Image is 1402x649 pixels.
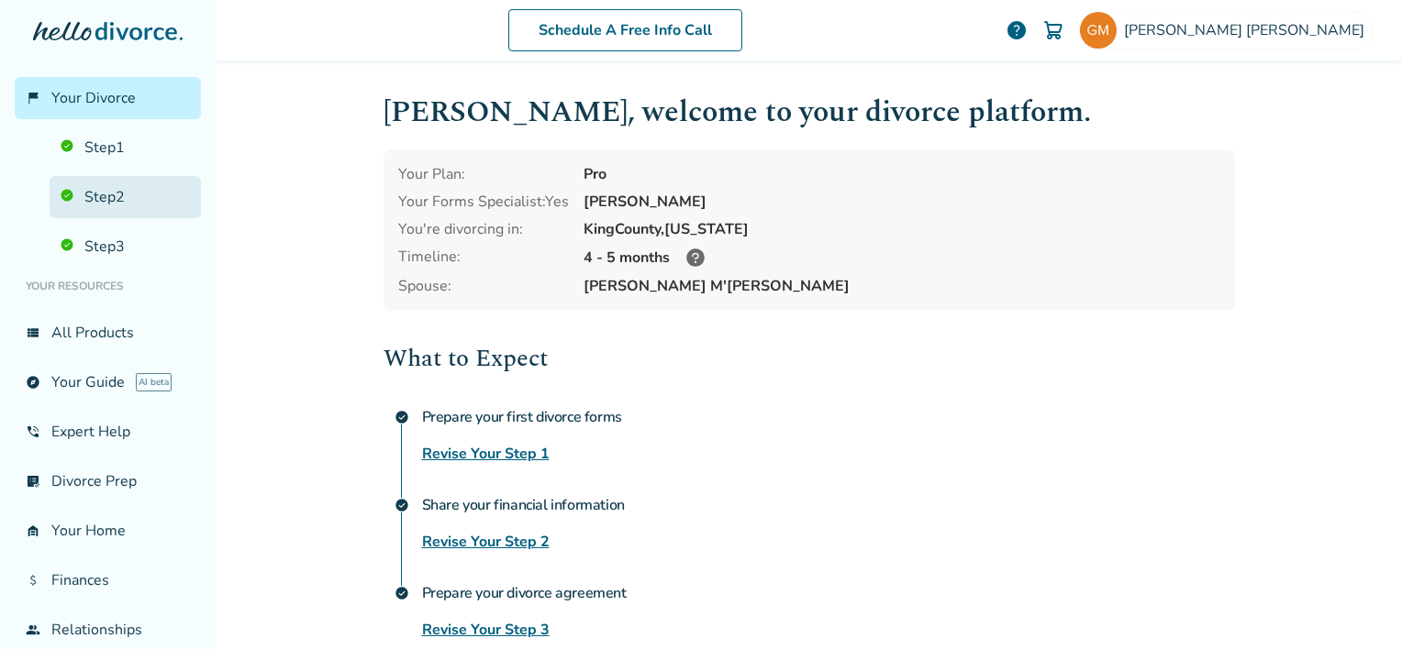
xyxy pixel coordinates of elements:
a: Schedule A Free Info Call [508,9,742,51]
h4: Prepare your first divorce forms [422,399,1235,435]
a: view_listAll Products [15,312,201,354]
img: guion.morton@gmail.com [1080,12,1117,49]
span: group [26,622,40,637]
span: Your Divorce [51,88,136,108]
div: Timeline: [398,247,569,269]
a: Step3 [50,225,201,268]
div: 4 - 5 months [584,247,1220,269]
a: list_alt_checkDivorce Prep [15,460,201,502]
span: explore [26,375,40,390]
span: [PERSON_NAME] [PERSON_NAME] [1124,20,1372,40]
span: Spouse: [398,276,569,296]
a: Revise Your Step 2 [422,531,550,553]
span: AI beta [136,373,172,391]
span: [PERSON_NAME] M'[PERSON_NAME] [584,276,1220,296]
a: Revise Your Step 3 [422,619,550,641]
a: Step1 [50,126,201,169]
a: exploreYour GuideAI beta [15,361,201,403]
li: Your Resources [15,268,201,304]
h2: What to Expect [384,340,1235,377]
h1: [PERSON_NAME] , welcome to your divorce platform. [384,90,1235,135]
span: garage_home [26,523,40,538]
span: check_circle [395,410,409,424]
div: Your Forms Specialist: Yes [398,192,569,212]
span: phone_in_talk [26,424,40,439]
a: phone_in_talkExpert Help [15,411,201,453]
a: help [1006,19,1028,41]
img: Cart [1042,19,1064,41]
span: list_alt_check [26,474,40,489]
span: check_circle [395,586,409,600]
a: attach_moneyFinances [15,559,201,601]
a: Step2 [50,176,201,218]
div: Your Plan: [398,164,569,184]
span: check_circle [395,498,409,512]
div: King County, [US_STATE] [584,219,1220,239]
a: Revise Your Step 1 [422,443,550,465]
span: flag_2 [26,91,40,105]
h4: Share your financial information [422,487,1235,523]
h4: Prepare your divorce agreement [422,575,1235,611]
div: Pro [584,164,1220,184]
a: garage_homeYour Home [15,510,201,552]
span: attach_money [26,573,40,588]
a: flag_2Your Divorce [15,77,201,119]
span: view_list [26,325,40,340]
div: You're divorcing in: [398,219,569,239]
div: [PERSON_NAME] [584,192,1220,212]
